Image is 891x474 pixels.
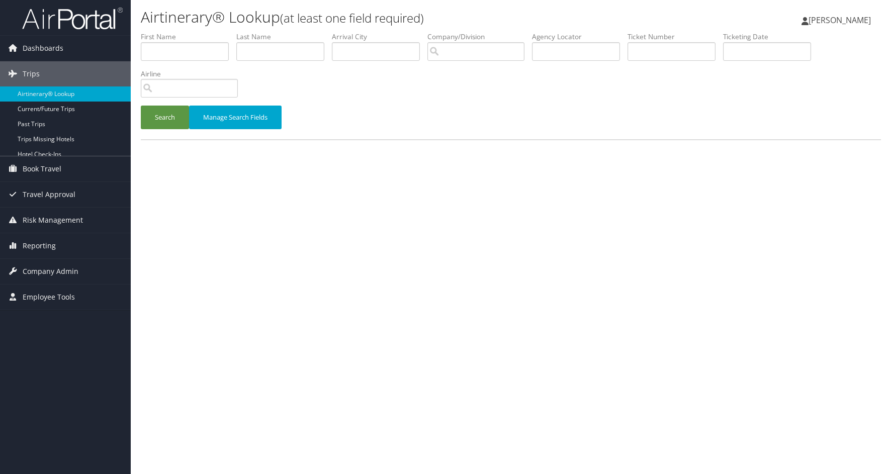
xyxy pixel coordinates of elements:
[809,15,871,26] span: [PERSON_NAME]
[23,259,78,284] span: Company Admin
[532,32,628,42] label: Agency Locator
[141,106,189,129] button: Search
[141,7,634,28] h1: Airtinerary® Lookup
[23,61,40,86] span: Trips
[280,10,424,26] small: (at least one field required)
[332,32,427,42] label: Arrival City
[628,32,723,42] label: Ticket Number
[427,32,532,42] label: Company/Division
[22,7,123,30] img: airportal-logo.png
[23,36,63,61] span: Dashboards
[23,182,75,207] span: Travel Approval
[801,5,881,35] a: [PERSON_NAME]
[23,233,56,258] span: Reporting
[723,32,819,42] label: Ticketing Date
[141,69,245,79] label: Airline
[23,208,83,233] span: Risk Management
[141,32,236,42] label: First Name
[189,106,282,129] button: Manage Search Fields
[236,32,332,42] label: Last Name
[23,285,75,310] span: Employee Tools
[23,156,61,181] span: Book Travel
